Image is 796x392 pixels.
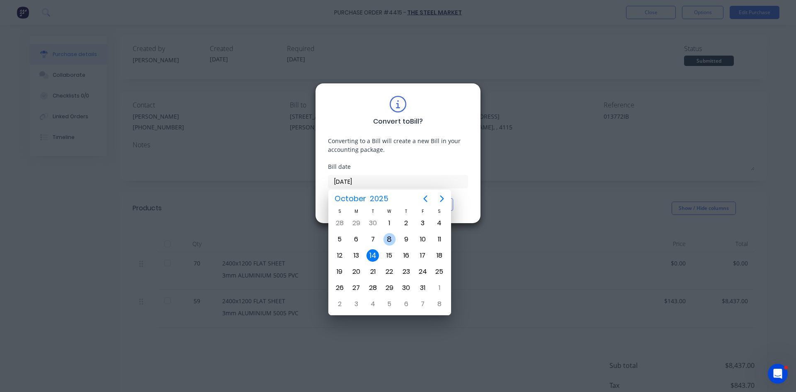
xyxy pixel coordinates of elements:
[433,233,446,246] div: Saturday, October 11, 2025
[333,217,346,229] div: Sunday, September 28, 2025
[434,190,450,207] button: Next page
[328,136,468,154] div: Converting to a Bill will create a new Bill in your accounting package.
[433,282,446,294] div: Saturday, November 1, 2025
[417,249,429,262] div: Friday, October 17, 2025
[433,249,446,262] div: Saturday, October 18, 2025
[400,282,413,294] div: Thursday, October 30, 2025
[364,208,381,215] div: T
[333,282,346,294] div: Sunday, October 26, 2025
[329,191,393,206] button: October2025
[415,208,431,215] div: F
[400,217,413,229] div: Thursday, October 2, 2025
[332,191,368,206] span: October
[400,233,413,246] div: Thursday, October 9, 2025
[433,265,446,278] div: Saturday, October 25, 2025
[366,265,379,278] div: Tuesday, October 21, 2025
[400,298,413,310] div: Thursday, November 6, 2025
[333,233,346,246] div: Sunday, October 5, 2025
[366,249,379,262] div: Today, Tuesday, October 14, 2025
[366,282,379,294] div: Tuesday, October 28, 2025
[433,298,446,310] div: Saturday, November 8, 2025
[333,265,346,278] div: Sunday, October 19, 2025
[373,117,423,127] div: Convert to Bill ?
[350,217,362,229] div: Monday, September 29, 2025
[383,298,396,310] div: Wednesday, November 5, 2025
[383,217,396,229] div: Wednesday, October 1, 2025
[350,249,362,262] div: Monday, October 13, 2025
[417,190,434,207] button: Previous page
[381,208,398,215] div: W
[383,282,396,294] div: Wednesday, October 29, 2025
[431,208,448,215] div: S
[433,217,446,229] div: Saturday, October 4, 2025
[350,233,362,246] div: Monday, October 6, 2025
[383,265,396,278] div: Wednesday, October 22, 2025
[400,249,413,262] div: Thursday, October 16, 2025
[417,282,429,294] div: Friday, October 31, 2025
[398,208,415,215] div: T
[417,265,429,278] div: Friday, October 24, 2025
[383,249,396,262] div: Wednesday, October 15, 2025
[768,364,788,384] iframe: Intercom live chat
[328,162,468,171] div: Bill date
[383,233,396,246] div: Wednesday, October 8, 2025
[333,249,346,262] div: Sunday, October 12, 2025
[400,265,413,278] div: Thursday, October 23, 2025
[350,282,362,294] div: Monday, October 27, 2025
[368,191,390,206] span: 2025
[350,265,362,278] div: Monday, October 20, 2025
[331,208,348,215] div: S
[366,298,379,310] div: Tuesday, November 4, 2025
[417,298,429,310] div: Friday, November 7, 2025
[333,298,346,310] div: Sunday, November 2, 2025
[417,217,429,229] div: Friday, October 3, 2025
[366,217,379,229] div: Tuesday, September 30, 2025
[417,233,429,246] div: Friday, October 10, 2025
[366,233,379,246] div: Tuesday, October 7, 2025
[350,298,362,310] div: Monday, November 3, 2025
[348,208,364,215] div: M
